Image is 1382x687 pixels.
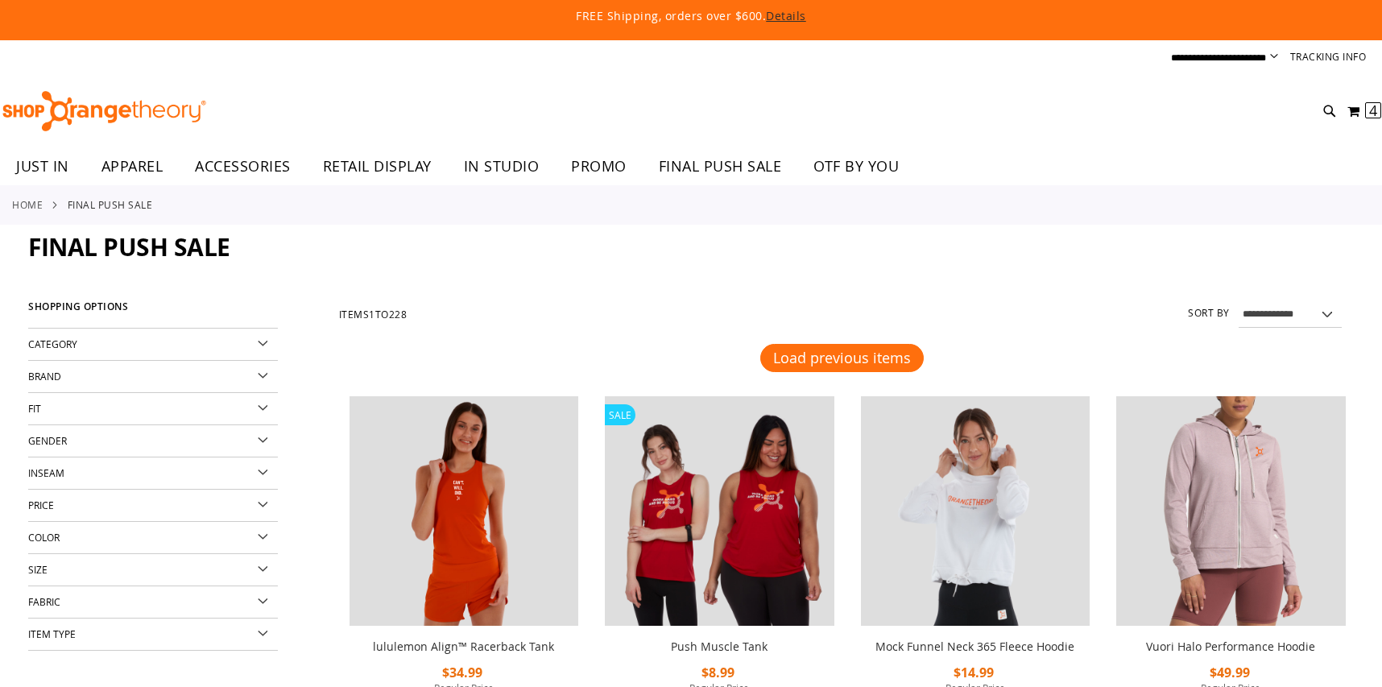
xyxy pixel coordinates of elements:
span: Item Type [28,627,76,640]
span: Load previous items [773,348,911,367]
button: Load previous items [760,344,924,372]
a: Product image for Mock Funnel Neck 365 Fleece Hoodie [861,396,1090,629]
span: $8.99 [701,664,737,681]
span: APPAREL [101,148,163,184]
a: Tracking Info [1290,50,1367,64]
span: PROMO [571,148,627,184]
a: Product image for Vuori Halo Performance Hoodie [1116,396,1346,629]
span: Fit [28,402,41,415]
a: OTF BY YOU [797,148,915,185]
span: $14.99 [954,664,996,681]
img: Product image for lululemon Align™ Racerback Tank [350,396,579,626]
span: 228 [389,308,408,321]
p: FREE Shipping, orders over $600. [208,8,1174,24]
a: Details [766,8,806,23]
a: Product image for lululemon Align™ Racerback Tank [350,396,579,629]
span: 1 [369,308,375,321]
strong: Shopping Options [28,294,278,329]
a: PROMO [555,148,643,185]
a: Vuori Halo Performance Hoodie [1146,639,1315,654]
span: $49.99 [1210,664,1252,681]
img: Product image for Vuori Halo Performance Hoodie [1116,396,1346,626]
span: Inseam [28,466,64,479]
span: Price [28,499,54,511]
button: Account menu [1270,50,1278,65]
a: ACCESSORIES [179,148,307,185]
a: lululemon Align™ Racerback Tank [373,639,554,654]
a: APPAREL [85,148,180,185]
a: Push Muscle Tank [671,639,768,654]
span: FINAL PUSH SALE [28,230,230,263]
span: OTF BY YOU [813,148,899,184]
a: IN STUDIO [448,148,556,185]
span: ACCESSORIES [195,148,291,184]
span: 4 [1369,101,1377,120]
img: Product image for Mock Funnel Neck 365 Fleece Hoodie [861,396,1090,626]
span: IN STUDIO [464,148,540,184]
span: Size [28,563,48,576]
span: Category [28,337,77,350]
a: Mock Funnel Neck 365 Fleece Hoodie [875,639,1074,654]
label: Sort By [1188,306,1230,320]
span: Color [28,531,60,544]
span: FINAL PUSH SALE [659,148,782,184]
a: Home [12,197,43,212]
strong: FINAL PUSH SALE [68,197,153,212]
span: Brand [28,370,61,383]
span: Gender [28,434,67,447]
span: $34.99 [442,664,485,681]
a: RETAIL DISPLAY [307,148,448,185]
span: JUST IN [16,148,69,184]
img: Product image for Push Muscle Tank [605,396,834,626]
span: RETAIL DISPLAY [323,148,432,184]
span: SALE [605,404,635,425]
a: FINAL PUSH SALE [643,148,798,184]
h2: Items to [339,302,408,327]
a: Product image for Push Muscle TankSALE [605,396,834,629]
span: Fabric [28,595,60,608]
